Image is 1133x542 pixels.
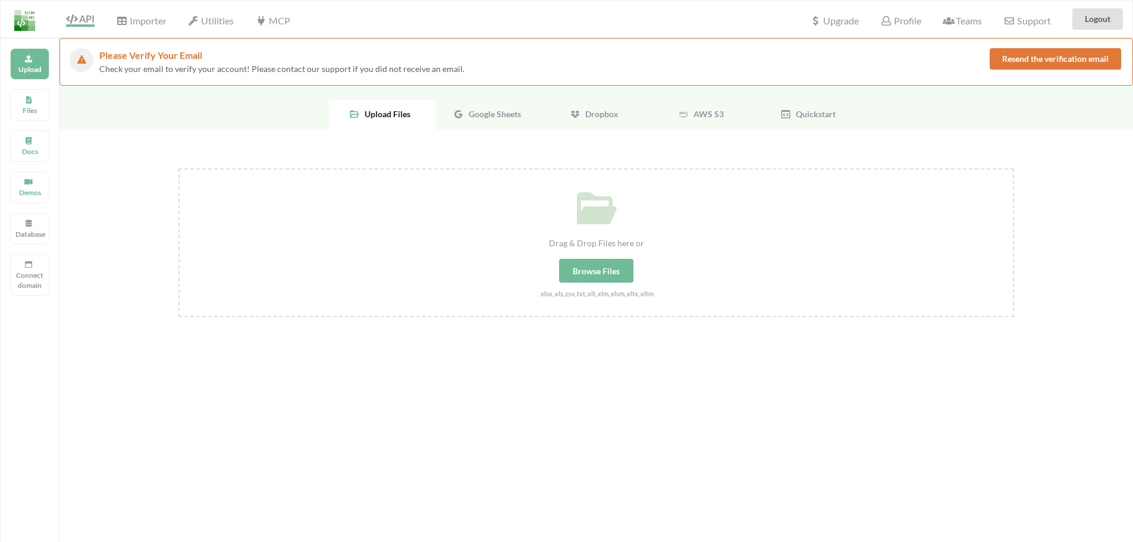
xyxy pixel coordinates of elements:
span: AWS S3 [689,109,724,119]
span: Utilities [188,15,234,26]
p: Database [15,229,44,239]
p: Docs [15,146,44,156]
div: Browse Files [559,259,633,283]
button: Resend the verification email [990,48,1121,70]
span: MCP [255,15,290,26]
span: Upgrade [810,16,859,26]
span: API [66,13,95,24]
div: Drag & Drop Files here or [180,237,1013,249]
button: Logout [1072,8,1123,30]
span: Upload Files [360,109,410,119]
p: Files [15,105,44,115]
span: Importer [116,15,166,26]
p: Upload [15,64,44,74]
span: Google Sheets [464,109,521,119]
span: Please Verify Your Email [99,49,202,61]
span: Quickstart [791,109,836,119]
span: Support [1003,16,1050,26]
span: Check your email to verify your account! Please contact our support if you did not receive an email. [99,64,465,74]
small: .xlsx,.xls,.csv,.txt,.xlt,.xlm,.xlsm,.xltx,.xltm [539,290,654,297]
span: Dropbox [580,109,619,119]
span: Teams [943,15,982,26]
span: Profile [880,15,921,26]
p: Demos [15,187,44,198]
p: Connect domain [15,270,44,290]
img: LogoIcon.png [14,10,35,31]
